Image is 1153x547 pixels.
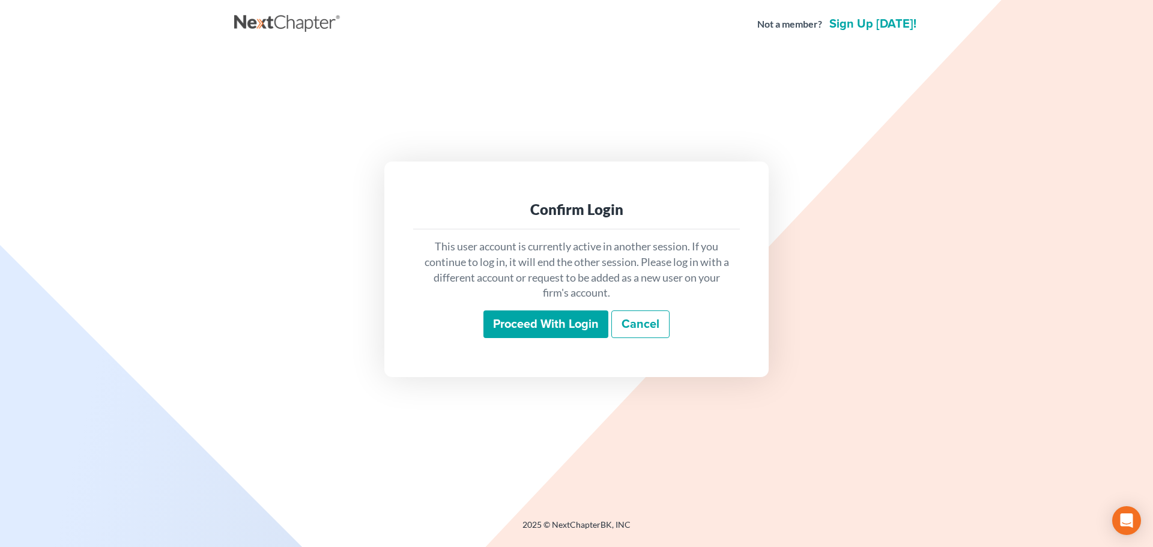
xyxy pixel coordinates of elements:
[611,310,670,338] a: Cancel
[1112,506,1141,535] div: Open Intercom Messenger
[423,200,730,219] div: Confirm Login
[234,519,919,540] div: 2025 © NextChapterBK, INC
[757,17,822,31] strong: Not a member?
[483,310,608,338] input: Proceed with login
[827,18,919,30] a: Sign up [DATE]!
[423,239,730,301] p: This user account is currently active in another session. If you continue to log in, it will end ...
